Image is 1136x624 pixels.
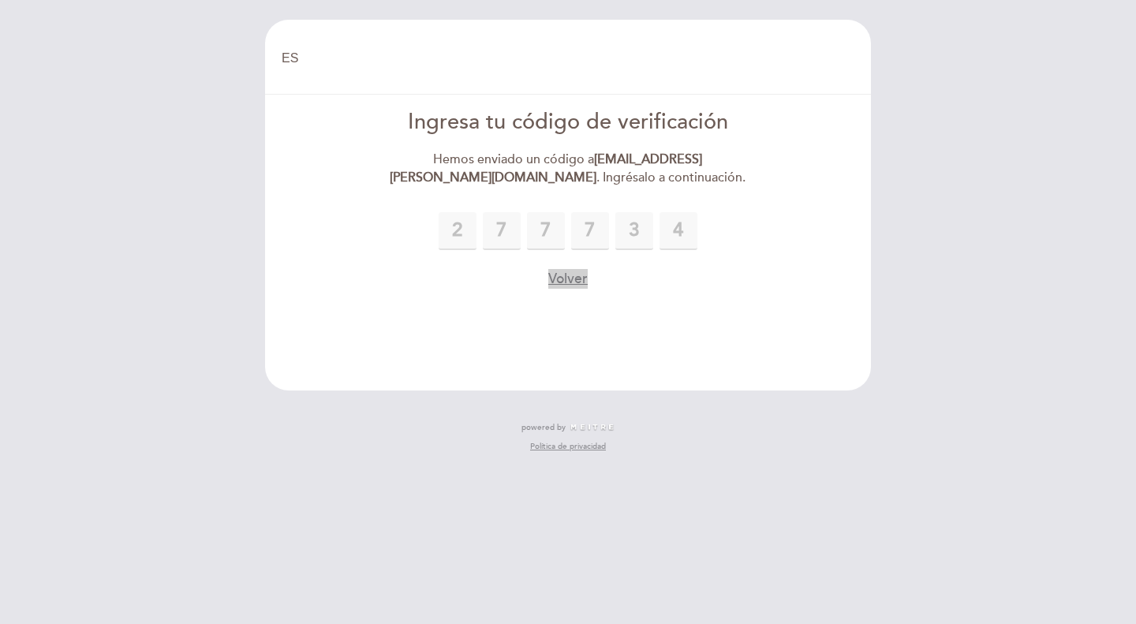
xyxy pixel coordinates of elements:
[390,151,702,185] strong: [EMAIL_ADDRESS][PERSON_NAME][DOMAIN_NAME]
[571,212,609,250] input: 0
[570,424,615,432] img: MEITRE
[387,107,749,138] div: Ingresa tu código de verificación
[521,422,566,433] span: powered by
[483,212,521,250] input: 0
[548,269,588,289] button: Volver
[660,212,697,250] input: 0
[439,212,476,250] input: 0
[521,422,615,433] a: powered by
[527,212,565,250] input: 0
[615,212,653,250] input: 0
[530,441,606,452] a: Política de privacidad
[387,151,749,187] div: Hemos enviado un código a . Ingrésalo a continuación.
